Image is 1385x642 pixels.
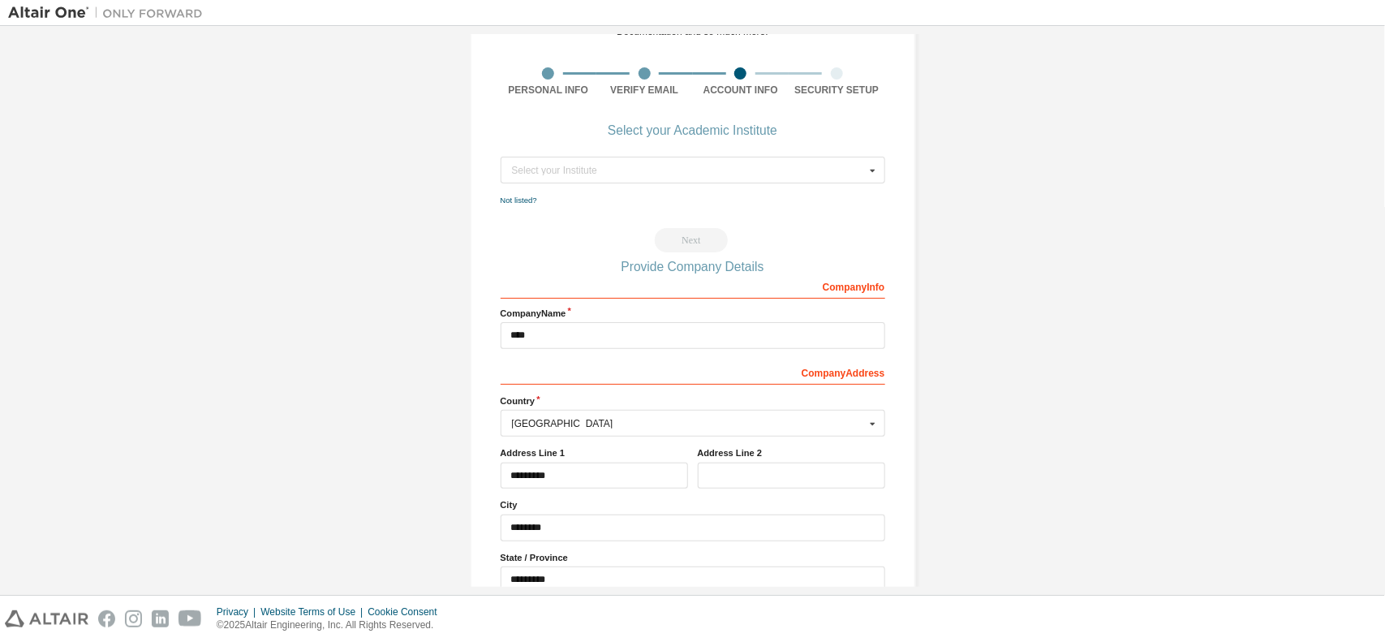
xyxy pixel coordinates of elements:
[596,84,693,97] div: Verify Email
[501,262,885,272] div: Provide Company Details
[98,610,115,627] img: facebook.svg
[501,498,885,511] label: City
[501,394,885,407] label: Country
[698,446,885,459] label: Address Line 2
[368,605,446,618] div: Cookie Consent
[501,551,885,564] label: State / Province
[179,610,202,627] img: youtube.svg
[789,84,885,97] div: Security Setup
[512,166,865,175] div: Select your Institute
[5,610,88,627] img: altair_logo.svg
[501,446,688,459] label: Address Line 1
[217,605,260,618] div: Privacy
[501,84,597,97] div: Personal Info
[260,605,368,618] div: Website Terms of Use
[501,307,885,320] label: Company Name
[8,5,211,21] img: Altair One
[512,419,865,429] div: [GEOGRAPHIC_DATA]
[501,273,885,299] div: Company Info
[501,359,885,385] div: Company Address
[125,610,142,627] img: instagram.svg
[608,126,777,136] div: Select your Academic Institute
[152,610,169,627] img: linkedin.svg
[501,228,885,252] div: You need to select your Academic Institute to continue
[217,618,447,632] p: © 2025 Altair Engineering, Inc. All Rights Reserved.
[693,84,789,97] div: Account Info
[501,196,537,205] a: Not listed?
